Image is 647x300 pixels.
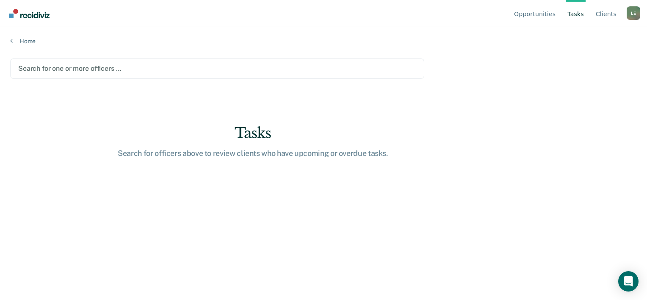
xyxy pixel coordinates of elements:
div: Tasks [117,125,388,142]
img: Recidiviz [9,9,50,18]
div: Search for officers above to review clients who have upcoming or overdue tasks. [117,149,388,158]
div: L E [627,6,640,20]
div: Open Intercom Messenger [618,271,639,292]
button: Profile dropdown button [627,6,640,20]
a: Home [10,37,637,45]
